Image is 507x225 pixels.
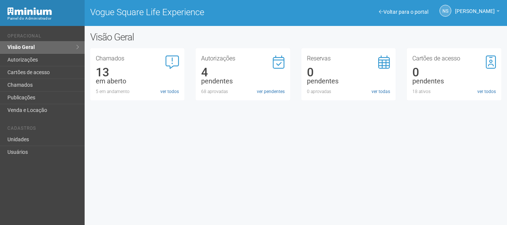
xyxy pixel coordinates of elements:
[90,7,290,17] h1: Vogue Square Life Experience
[307,69,390,76] div: 0
[96,56,179,62] h3: Chamados
[439,5,451,17] a: NS
[7,7,52,15] img: Minium
[201,78,285,85] div: pendentes
[307,88,390,95] div: 0 aprovadas
[7,15,79,22] div: Painel do Administrador
[307,56,390,62] h3: Reservas
[96,78,179,85] div: em aberto
[372,88,390,95] a: ver todas
[412,56,496,62] h3: Cartões de acesso
[412,69,496,76] div: 0
[412,78,496,85] div: pendentes
[379,9,428,15] a: Voltar para o portal
[7,33,79,41] li: Operacional
[412,88,496,95] div: 18 ativos
[455,9,500,15] a: [PERSON_NAME]
[7,126,79,133] li: Cadastros
[160,88,179,95] a: ver todos
[257,88,285,95] a: ver pendentes
[201,69,285,76] div: 4
[96,88,179,95] div: 5 em andamento
[90,32,255,43] h2: Visão Geral
[201,56,285,62] h3: Autorizações
[307,78,390,85] div: pendentes
[96,69,179,76] div: 13
[455,1,495,14] span: Nicolle Silva
[201,88,285,95] div: 68 aprovadas
[477,88,496,95] a: ver todos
